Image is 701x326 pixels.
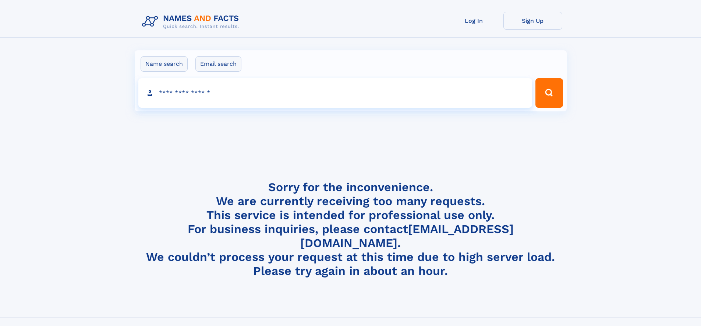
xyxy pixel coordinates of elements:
[445,12,503,30] a: Log In
[195,56,241,72] label: Email search
[139,180,562,278] h4: Sorry for the inconvenience. We are currently receiving too many requests. This service is intend...
[138,78,532,108] input: search input
[535,78,563,108] button: Search Button
[503,12,562,30] a: Sign Up
[141,56,188,72] label: Name search
[300,222,514,250] a: [EMAIL_ADDRESS][DOMAIN_NAME]
[139,12,245,32] img: Logo Names and Facts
